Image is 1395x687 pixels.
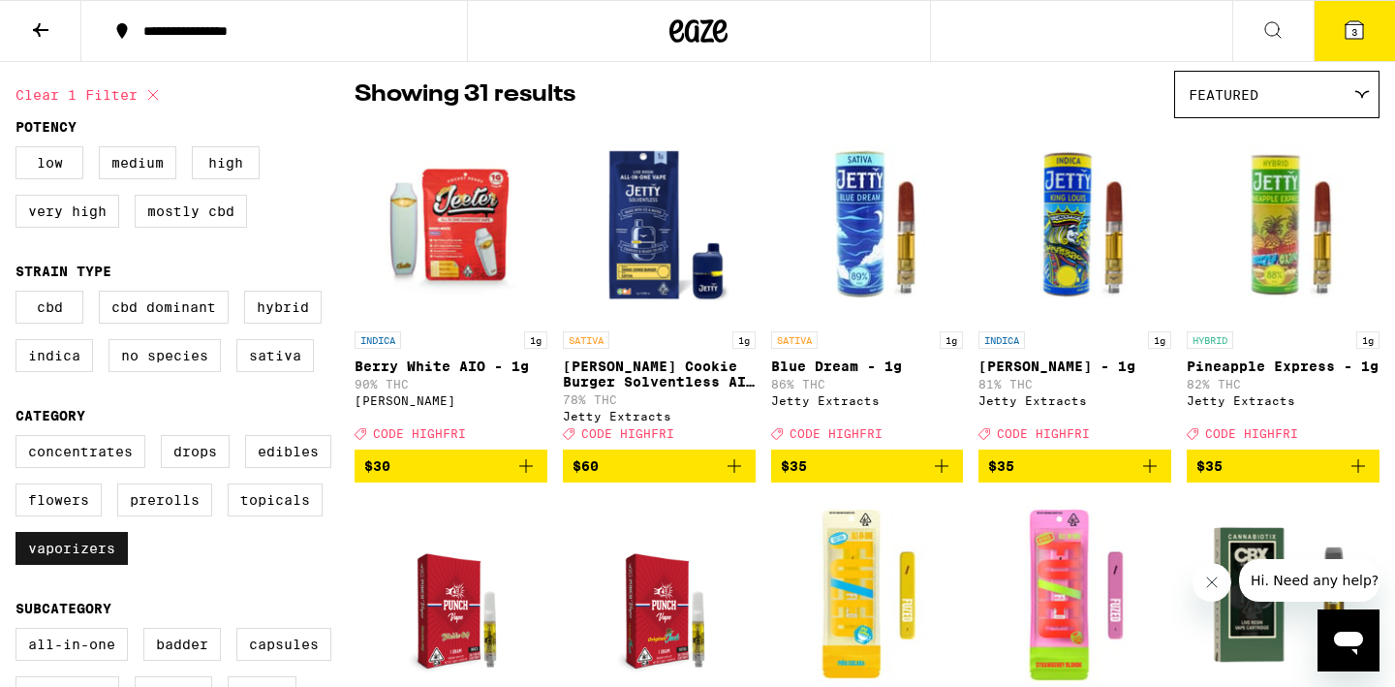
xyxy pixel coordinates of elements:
span: 3 [1351,26,1357,38]
span: CODE HIGHFRI [1205,427,1298,440]
legend: Potency [15,119,77,135]
label: Capsules [236,628,331,661]
p: [PERSON_NAME] Cookie Burger Solventless AIO - 1g [563,359,756,390]
p: 1g [732,331,756,349]
p: Berry White AIO - 1g [355,359,547,374]
div: Jetty Extracts [1187,394,1379,407]
iframe: Message from company [1239,559,1379,602]
img: Jetty Extracts - King Louis - 1g [978,128,1171,322]
a: Open page for King Louis - 1g from Jetty Extracts [978,128,1171,450]
label: Low [15,146,83,179]
label: Mostly CBD [135,195,247,228]
p: 86% THC [771,378,964,390]
label: Edibles [245,435,331,468]
div: Jetty Extracts [771,394,964,407]
span: CODE HIGHFRI [790,427,883,440]
p: SATIVA [563,331,609,349]
p: [PERSON_NAME] - 1g [978,359,1171,374]
p: INDICA [978,331,1025,349]
p: 1g [940,331,963,349]
img: Jeeter - Berry White AIO - 1g [355,128,547,322]
legend: Subcategory [15,601,111,616]
label: Prerolls [117,484,212,516]
label: Vaporizers [15,532,128,565]
span: $35 [781,458,807,474]
label: CBD [15,291,83,324]
p: 82% THC [1187,378,1379,390]
span: CODE HIGHFRI [997,427,1090,440]
p: 81% THC [978,378,1171,390]
label: No Species [108,339,221,372]
button: Add to bag [978,450,1171,483]
label: High [192,146,260,179]
img: Jetty Extracts - Tangie Cookie Burger Solventless AIO - 1g [563,128,756,322]
p: HYBRID [1187,331,1233,349]
iframe: Button to launch messaging window [1317,609,1379,671]
span: Featured [1189,87,1258,103]
p: 90% THC [355,378,547,390]
label: CBD Dominant [99,291,229,324]
button: Add to bag [1187,450,1379,483]
button: Clear 1 filter [15,71,165,119]
img: Jetty Extracts - Pineapple Express - 1g [1187,128,1379,322]
label: Badder [143,628,221,661]
p: Pineapple Express - 1g [1187,359,1379,374]
label: Very High [15,195,119,228]
label: All-In-One [15,628,128,661]
legend: Strain Type [15,264,111,279]
button: Add to bag [563,450,756,483]
p: 1g [1356,331,1379,349]
span: $30 [364,458,390,474]
a: Open page for Tangie Cookie Burger Solventless AIO - 1g from Jetty Extracts [563,128,756,450]
span: $35 [1196,458,1223,474]
label: Drops [161,435,230,468]
a: Open page for Blue Dream - 1g from Jetty Extracts [771,128,964,450]
label: Flowers [15,484,102,516]
p: 1g [524,331,547,349]
a: Open page for Berry White AIO - 1g from Jeeter [355,128,547,450]
span: $60 [573,458,599,474]
img: Jetty Extracts - Blue Dream - 1g [771,128,964,322]
div: Jetty Extracts [978,394,1171,407]
p: 78% THC [563,393,756,406]
legend: Category [15,408,85,423]
label: Concentrates [15,435,145,468]
span: CODE HIGHFRI [373,427,466,440]
p: INDICA [355,331,401,349]
label: Sativa [236,339,314,372]
label: Topicals [228,484,323,516]
label: Medium [99,146,176,179]
iframe: Close message [1193,563,1231,602]
span: $35 [988,458,1014,474]
p: Showing 31 results [355,78,575,111]
p: Blue Dream - 1g [771,359,964,374]
span: CODE HIGHFRI [581,427,674,440]
p: SATIVA [771,331,818,349]
button: Add to bag [771,450,964,483]
div: [PERSON_NAME] [355,394,547,407]
label: Indica [15,339,93,372]
div: Jetty Extracts [563,410,756,422]
button: Add to bag [355,450,547,483]
button: 3 [1314,1,1395,61]
p: 1g [1148,331,1171,349]
a: Open page for Pineapple Express - 1g from Jetty Extracts [1187,128,1379,450]
label: Hybrid [244,291,322,324]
